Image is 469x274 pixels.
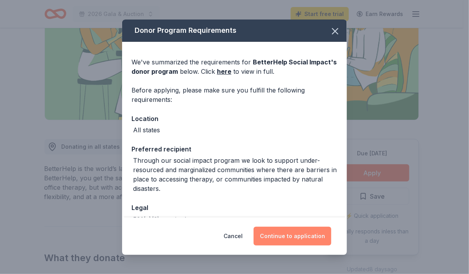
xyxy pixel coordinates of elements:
div: Through our social impact program we look to support under-resourced and marginalized communities... [133,156,338,193]
div: Preferred recipient [131,144,338,154]
a: here [217,67,231,76]
div: Location [131,114,338,124]
button: Continue to application [254,227,331,246]
div: Donor Program Requirements [122,20,347,42]
div: Before applying, please make sure you fulfill the following requirements: [131,85,338,104]
div: Legal [131,203,338,213]
div: 501(c)(3) required [133,215,186,224]
button: Cancel [224,227,243,246]
div: We've summarized the requirements for below. Click to view in full. [131,57,338,76]
div: All states [133,125,160,135]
